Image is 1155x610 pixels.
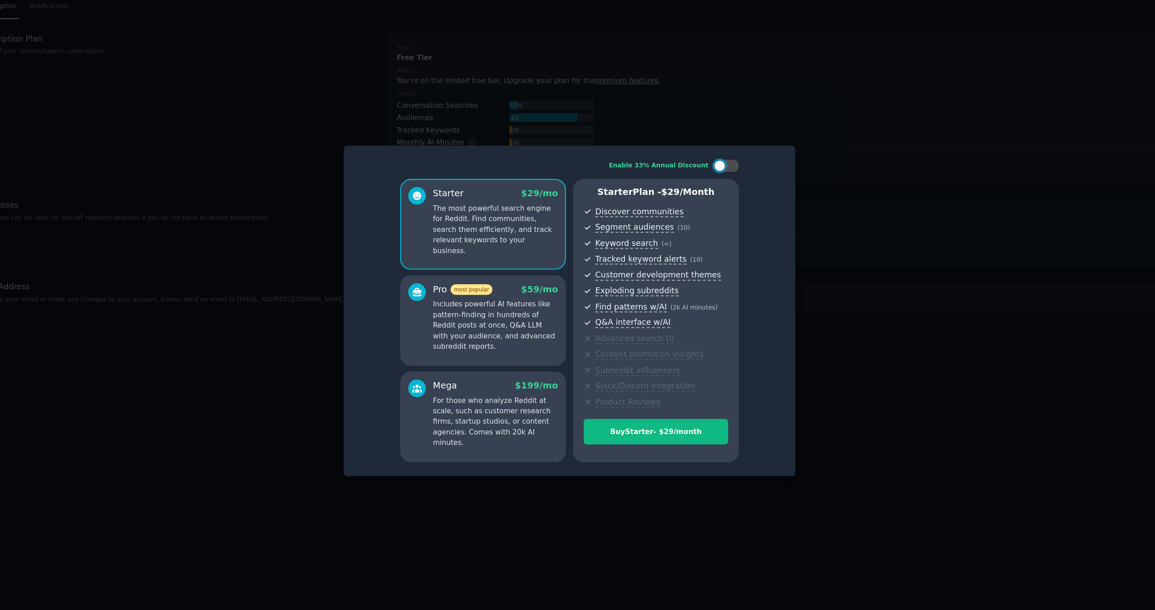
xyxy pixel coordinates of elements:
span: Q&A interface w/AI [601,311,668,320]
p: Starter Plan - [590,193,720,204]
span: Exploding subreddits [601,282,675,292]
div: Buy Starter - $ 29 /month [591,408,719,418]
div: Pro [455,280,508,291]
span: most popular [471,281,509,291]
div: Mega [455,366,477,378]
span: Content promotion insights [601,339,698,349]
span: Tracked keyword alerts [601,254,682,263]
span: $ 59 /mo [534,281,567,290]
p: The most powerful search engine for Reddit. Find communities, search them efficiently, and track ... [455,208,567,256]
p: For those who analyze Reddit at scale, such as customer research firms, startup studios, or conte... [455,380,567,428]
span: Slack/Discord integration [601,368,690,377]
span: Customer development themes [601,268,713,278]
span: Find patterns w/AI [601,297,665,306]
p: Includes powerful AI features like pattern-finding in hundreds of Reddit posts at once, Q&A LLM w... [455,294,567,342]
span: Product Reviews [601,382,659,392]
span: Advanced search UI [601,325,671,335]
span: $ 199 /mo [529,367,567,376]
div: Starter [455,194,483,205]
span: $ 29 /month [660,194,707,203]
span: ( 10 ) [674,227,685,234]
div: Enable 33% Annual Discount [613,171,702,179]
span: Discover communities [601,212,679,221]
span: ( 2k AI minutes ) [668,299,710,305]
span: ( 10 ) [685,256,697,262]
span: $ 29 /mo [534,195,567,204]
span: ( ∞ ) [660,242,669,248]
span: Segment audiences [601,226,671,235]
button: BuyStarter- $29/month [590,402,720,425]
span: Subreddit influencers [601,354,676,363]
span: Keyword search [601,240,657,250]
